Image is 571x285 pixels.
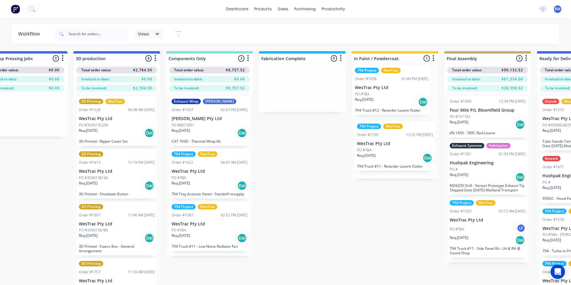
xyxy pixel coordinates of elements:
[133,85,152,91] span: $2,784.50
[226,67,245,73] span: $9,757.52
[319,5,348,14] div: productivity
[174,85,199,91] span: To be invoiced:
[226,85,245,91] span: $9,757.52
[555,6,560,12] span: BM
[545,85,570,91] span: To be invoiced:
[291,5,319,14] div: purchasing
[81,76,110,82] span: Invoiced to date:
[251,5,275,14] div: products
[501,76,523,82] span: $61,534.00
[49,85,60,91] span: $0.00
[452,85,477,91] span: To be invoiced:
[81,85,107,91] span: To be invoiced:
[133,67,152,73] span: $2,784.50
[174,76,203,82] span: Invoiced to date:
[11,5,20,14] img: Factory
[69,28,128,40] input: Search for orders...
[501,85,523,91] span: $28,598.52
[452,76,481,82] span: Invoiced to date:
[223,5,251,14] a: dashboard
[141,76,152,82] span: $0.00
[234,76,245,82] span: $0.00
[452,67,482,73] span: Total order value:
[81,67,111,73] span: Total order value:
[275,5,291,14] div: sales
[49,76,60,82] span: $0.00
[138,31,149,37] span: Views
[49,67,60,73] span: $0.00
[501,67,523,73] span: $90,132.52
[551,265,565,279] div: Open Intercom Messenger
[18,30,43,38] div: Workflow
[174,67,204,73] span: Total order value:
